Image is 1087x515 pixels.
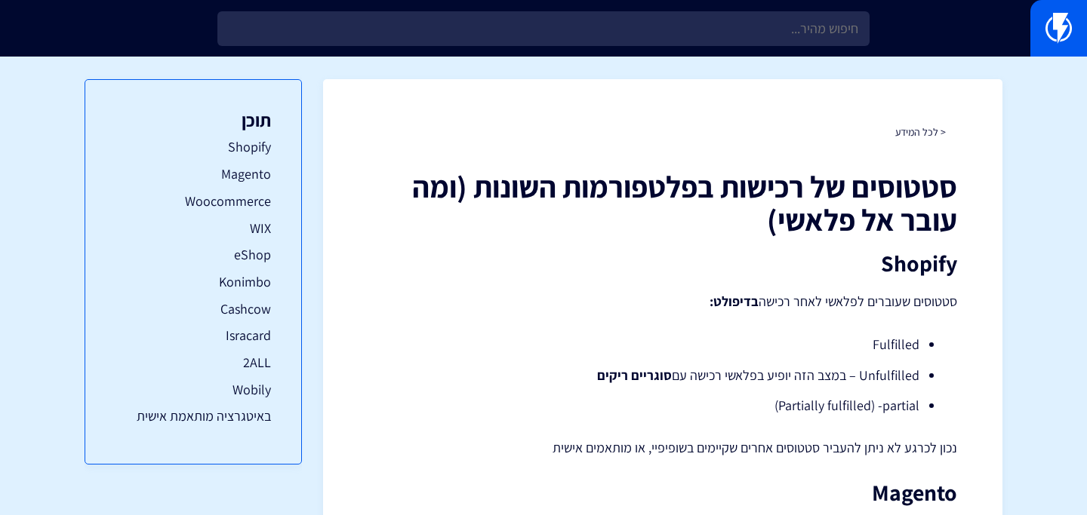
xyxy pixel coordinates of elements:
[115,245,271,265] a: eShop
[368,170,957,236] h1: סטטוסים של רכישות בפלטפורמות השונות (ומה עובר אל פלאשי)
[406,335,919,354] li: Fulfilled
[368,480,957,505] h2: Magento
[710,293,759,310] strong: בדיפולט:
[368,251,957,276] h2: Shopify
[115,272,271,292] a: Konimbo
[115,137,271,157] a: Shopify
[115,192,271,211] a: Woocommerce
[115,164,271,184] a: Magento
[368,291,957,312] p: סטטוסים שעוברים לפלאשי לאחר רכישה
[115,219,271,238] a: WIX
[115,326,271,345] a: Isracard
[115,299,271,319] a: Cashcow
[895,125,946,139] a: < לכל המידע
[115,406,271,426] a: באיטגרציה מותאמת אישית
[406,366,919,385] li: Unfulfilled – במצב הזה יופיע בפלאשי רכישה עם
[368,438,957,458] p: נכון לכרגע לא ניתן להעביר סטטוסים אחרים שקיימים בשופיפיי, או מותאמים אישית
[217,11,870,46] input: חיפוש מהיר...
[115,353,271,372] a: 2ALL
[115,110,271,130] h3: תוכן
[597,366,672,384] strong: סוגריים ריקים
[406,396,919,415] li: Partially fulfilled) -partial)
[115,380,271,400] a: Wobily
